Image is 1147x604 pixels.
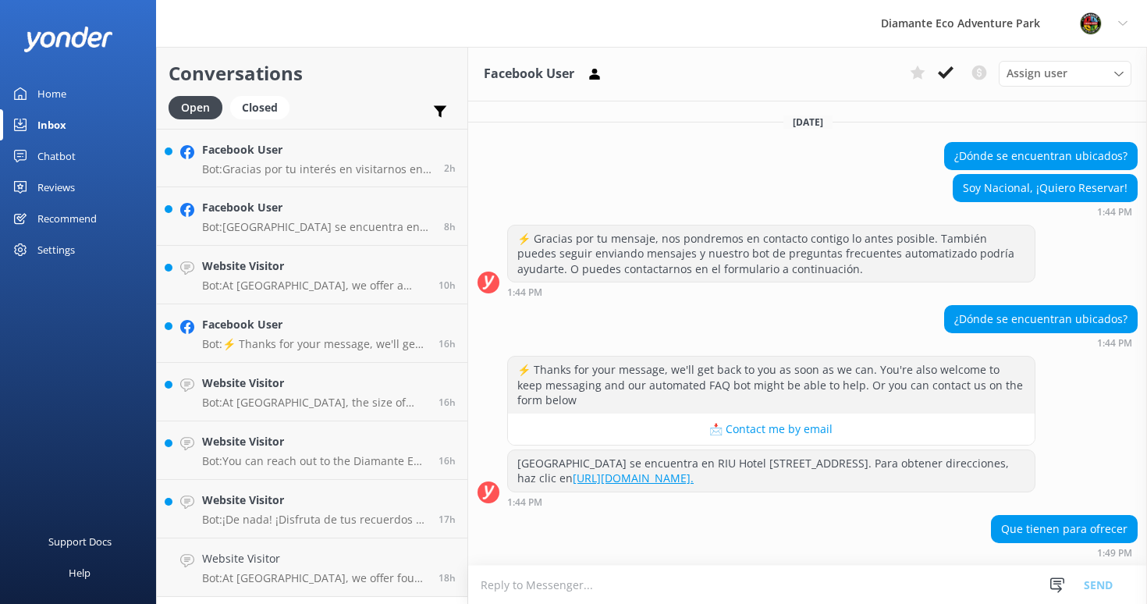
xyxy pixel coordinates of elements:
div: Chatbot [37,140,76,172]
strong: 1:44 PM [507,288,542,297]
p: Bot: [GEOGRAPHIC_DATA] se encuentra en RIU Hotel [STREET_ADDRESS]. Para obtener direcciones, [PER... [202,220,432,234]
div: ¿Dónde se encuentran ubicados? [945,306,1137,332]
a: Facebook UserBot:[GEOGRAPHIC_DATA] se encuentra en RIU Hotel [STREET_ADDRESS]. Para obtener direc... [157,187,467,246]
h4: Website Visitor [202,258,427,275]
div: Assign User [999,61,1131,86]
span: [DATE] [783,115,833,129]
strong: 1:49 PM [1097,549,1132,558]
p: Bot: ⚡ Thanks for your message, we'll get back to you as soon as we can. You're also welcome to k... [202,337,427,351]
div: Home [37,78,66,109]
div: Sep 26 2025 01:49pm (UTC -06:00) America/Costa_Rica [991,547,1138,558]
div: Sep 26 2025 01:44pm (UTC -06:00) America/Costa_Rica [953,206,1138,217]
div: ⚡ Thanks for your message, we'll get back to you as soon as we can. You're also welcome to keep m... [508,357,1035,414]
div: Closed [230,96,289,119]
h4: Website Visitor [202,550,427,567]
p: Bot: You can reach out to the Diamante Eco Adventure Park team by calling [PHONE_NUMBER], sending... [202,454,427,468]
a: Website VisitorBot:At [GEOGRAPHIC_DATA], the size of your group can vary depending on the activit... [157,363,467,421]
div: Open [169,96,222,119]
strong: 1:44 PM [1097,208,1132,217]
p: Bot: At [GEOGRAPHIC_DATA], the size of your group can vary depending on the activity. For instanc... [202,396,427,410]
div: ⚡ Gracias por tu mensaje, nos pondremos en contacto contigo lo antes posible. También puedes segu... [508,226,1035,282]
div: Settings [37,234,75,265]
div: ¿Dónde se encuentran ubicados? [945,143,1137,169]
h4: Website Visitor [202,433,427,450]
a: Website VisitorBot:At [GEOGRAPHIC_DATA], we offer a variety of thrilling guided tours: - **Zip Li... [157,246,467,304]
h4: Facebook User [202,141,432,158]
span: Sep 27 2025 06:28am (UTC -06:00) America/Costa_Rica [444,162,456,175]
strong: 1:44 PM [507,498,542,507]
img: yonder-white-logo.png [23,27,113,52]
img: 831-1756915225.png [1079,12,1103,35]
h4: Website Visitor [202,492,427,509]
div: Inbox [37,109,66,140]
a: Facebook UserBot:Gracias por tu interés en visitarnos en [GEOGRAPHIC_DATA]. Para aplicar la tarif... [157,129,467,187]
span: Sep 26 2025 04:37pm (UTC -06:00) America/Costa_Rica [439,396,456,409]
div: Sep 26 2025 01:44pm (UTC -06:00) America/Costa_Rica [507,286,1035,297]
a: Website VisitorBot:You can reach out to the Diamante Eco Adventure Park team by calling [PHONE_NU... [157,421,467,480]
p: Bot: At [GEOGRAPHIC_DATA], we offer four exciting pass options to suit every adventurer's spirit:... [202,571,427,585]
div: Sep 26 2025 01:44pm (UTC -06:00) America/Costa_Rica [944,337,1138,348]
a: Website VisitorBot:¡De nada! ¡Disfruta de tus recuerdos y Pura Vida!17h [157,480,467,538]
div: Reviews [37,172,75,203]
div: [GEOGRAPHIC_DATA] se encuentra en RIU Hotel [STREET_ADDRESS]. Para obtener direcciones, haz clic en [508,450,1035,492]
div: Support Docs [48,526,112,557]
div: Help [69,557,91,588]
h4: Website Visitor [202,375,427,392]
span: Sep 26 2025 10:16pm (UTC -06:00) America/Costa_Rica [439,279,456,292]
p: Bot: At [GEOGRAPHIC_DATA], we offer a variety of thrilling guided tours: - **Zip Line Tour**: Exp... [202,279,427,293]
a: Facebook UserBot:⚡ Thanks for your message, we'll get back to you as soon as we can. You're also ... [157,304,467,363]
a: [URL][DOMAIN_NAME]. [573,471,694,485]
div: Que tienen para ofrecer [992,516,1137,542]
span: Sep 26 2025 02:06pm (UTC -06:00) America/Costa_Rica [439,571,456,584]
p: Bot: ¡De nada! ¡Disfruta de tus recuerdos y Pura Vida! [202,513,427,527]
span: Sep 26 2025 03:52pm (UTC -06:00) America/Costa_Rica [439,513,456,526]
p: Bot: Gracias por tu interés en visitarnos en [GEOGRAPHIC_DATA]. Para aplicar la tarifa nacional, ... [202,162,432,176]
h3: Facebook User [484,64,574,84]
h4: Facebook User [202,316,427,333]
h4: Facebook User [202,199,432,216]
h2: Conversations [169,59,456,88]
span: Sep 26 2025 05:03pm (UTC -06:00) America/Costa_Rica [439,337,456,350]
a: Website VisitorBot:At [GEOGRAPHIC_DATA], we offer four exciting pass options to suit every advent... [157,538,467,597]
span: Sep 26 2025 04:16pm (UTC -06:00) America/Costa_Rica [439,454,456,467]
a: Open [169,98,230,115]
span: Assign user [1007,65,1067,82]
button: 📩 Contact me by email [508,414,1035,445]
div: Sep 26 2025 01:44pm (UTC -06:00) America/Costa_Rica [507,496,1035,507]
strong: 1:44 PM [1097,339,1132,348]
div: Recommend [37,203,97,234]
span: Sep 27 2025 12:47am (UTC -06:00) America/Costa_Rica [444,220,456,233]
div: Soy Nacional, ¡Quiero Reservar! [953,175,1137,201]
a: Closed [230,98,297,115]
